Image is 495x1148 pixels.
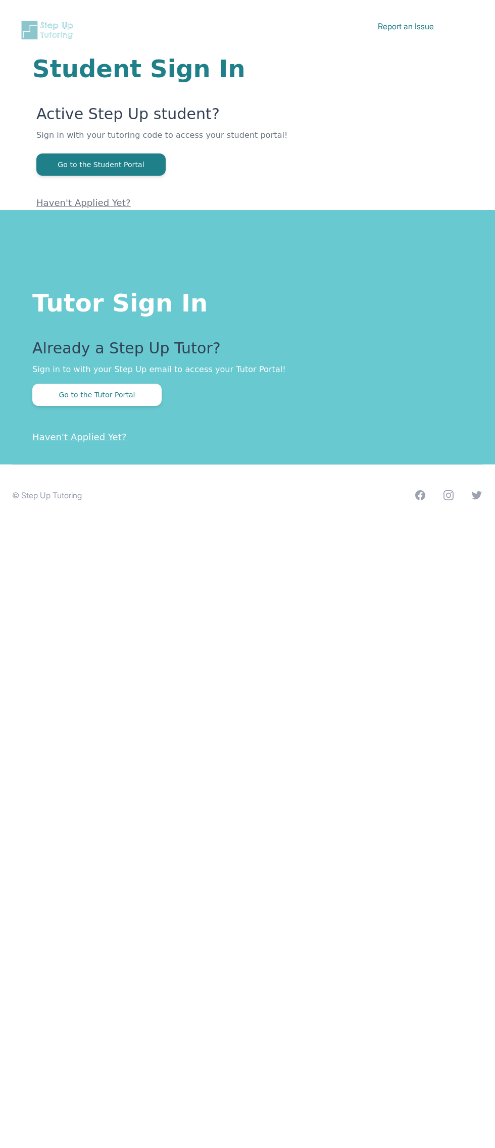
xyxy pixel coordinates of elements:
[378,21,434,31] a: Report an Issue
[32,384,162,406] button: Go to the Tutor Portal
[36,197,131,208] a: Haven't Applied Yet?
[32,363,463,376] p: Sign in to with your Step Up email to access your Tutor Portal!
[32,287,463,315] h1: Tutor Sign In
[32,57,463,81] h1: Student Sign In
[36,105,463,129] p: Active Step Up student?
[12,489,82,501] p: © Step Up Tutoring
[32,432,127,442] a: Haven't Applied Yet?
[32,339,463,363] p: Already a Step Up Tutor?
[20,20,77,40] img: Step Up Tutoring horizontal logo
[36,153,166,176] button: Go to the Student Portal
[32,390,162,399] a: Go to the Tutor Portal
[36,160,166,169] a: Go to the Student Portal
[36,129,463,153] p: Sign in with your tutoring code to access your student portal!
